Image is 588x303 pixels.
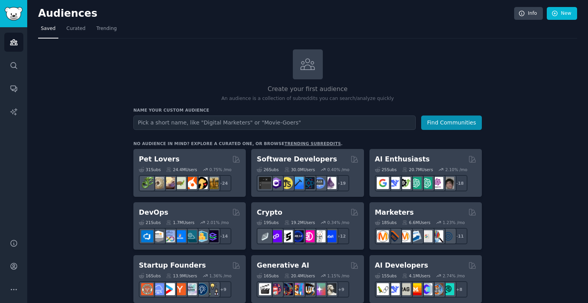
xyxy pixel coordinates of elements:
img: Entrepreneurship [196,283,208,295]
img: growmybusiness [206,283,219,295]
h2: AI Developers [375,261,428,270]
img: DevOpsLinks [174,230,186,242]
img: Rag [399,283,411,295]
div: 13.9M Users [166,273,197,278]
div: + 24 [215,175,231,191]
img: aivideo [259,283,271,295]
img: defiblockchain [303,230,315,242]
img: CryptoNews [313,230,325,242]
div: + 9 [215,281,231,298]
img: GummySearch logo [5,7,23,21]
img: FluxAI [303,283,315,295]
div: 18 Sub s [375,220,397,225]
div: + 19 [333,175,349,191]
img: PlatformEngineers [206,230,219,242]
img: Emailmarketing [409,230,422,242]
span: Trending [96,25,117,32]
img: ethstaker [281,230,293,242]
div: 1.23 % /mo [443,220,465,225]
img: sdforall [292,283,304,295]
div: 6.6M Users [402,220,430,225]
button: Find Communities [421,116,482,130]
img: DeepSeek [388,283,400,295]
img: EntrepreneurRideAlong [141,283,153,295]
img: llmops [431,283,443,295]
img: MistralAI [409,283,422,295]
div: + 12 [333,228,349,244]
img: aws_cdk [196,230,208,242]
img: 0xPolygon [270,230,282,242]
img: startup [163,283,175,295]
img: dalle2 [270,283,282,295]
div: 0.75 % /mo [209,167,231,172]
img: DreamBooth [324,283,336,295]
img: OpenSourceAI [420,283,432,295]
a: New [547,7,577,20]
a: trending subreddits [284,141,341,146]
img: AIDevelopersSociety [442,283,454,295]
h2: Startup Founders [139,261,206,270]
img: SaaS [152,283,164,295]
img: AItoolsCatalog [399,177,411,189]
div: 2.01 % /mo [207,220,229,225]
img: ArtificalIntelligence [442,177,454,189]
img: AWS_Certified_Experts [152,230,164,242]
img: AskMarketing [399,230,411,242]
div: 16 Sub s [139,273,161,278]
img: defi_ [324,230,336,242]
img: turtle [174,177,186,189]
img: chatgpt_prompts_ [420,177,432,189]
div: No audience in mind? Explore a curated one, or browse . [133,141,343,146]
h2: Generative AI [257,261,309,270]
img: learnjavascript [281,177,293,189]
h2: Pet Lovers [139,154,180,164]
h2: AI Enthusiasts [375,154,430,164]
div: 31 Sub s [139,167,161,172]
a: Curated [64,23,88,39]
img: herpetology [141,177,153,189]
div: + 8 [451,281,467,298]
a: Saved [38,23,58,39]
img: reactnative [303,177,315,189]
img: chatgpt_promptDesign [409,177,422,189]
img: LangChain [377,283,389,295]
span: Saved [41,25,56,32]
span: Curated [66,25,86,32]
img: OnlineMarketing [442,230,454,242]
div: + 11 [451,228,467,244]
img: platformengineering [185,230,197,242]
h3: Name your custom audience [133,107,482,113]
div: 1.36 % /mo [209,273,231,278]
div: 20.4M Users [284,273,315,278]
div: 1.15 % /mo [327,273,350,278]
img: csharp [270,177,282,189]
img: leopardgeckos [163,177,175,189]
img: web3 [292,230,304,242]
img: Docker_DevOps [163,230,175,242]
div: 0.34 % /mo [327,220,350,225]
div: 2.10 % /mo [445,167,467,172]
div: 26 Sub s [257,167,278,172]
img: indiehackers [185,283,197,295]
div: + 14 [215,228,231,244]
h2: Audiences [38,7,514,20]
img: googleads [420,230,432,242]
div: 2.74 % /mo [443,273,465,278]
h2: Software Developers [257,154,337,164]
img: elixir [324,177,336,189]
div: 25 Sub s [375,167,397,172]
div: + 9 [333,281,349,298]
div: 30.0M Users [284,167,315,172]
img: ethfinance [259,230,271,242]
div: 19.2M Users [284,220,315,225]
a: Info [514,7,543,20]
img: dogbreed [206,177,219,189]
div: 16 Sub s [257,273,278,278]
img: ballpython [152,177,164,189]
div: 20.7M Users [402,167,433,172]
h2: Crypto [257,208,282,217]
div: 19 Sub s [257,220,278,225]
div: 1.7M Users [166,220,194,225]
img: AskComputerScience [313,177,325,189]
img: cockatiel [185,177,197,189]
